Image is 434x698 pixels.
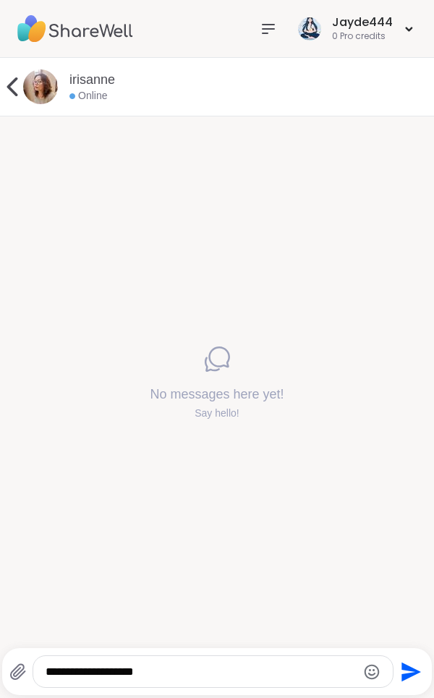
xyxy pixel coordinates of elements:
h4: No messages here yet! [150,385,284,403]
div: Say hello! [150,406,284,420]
div: Jayde444 [332,14,393,30]
button: Emoji picker [363,663,380,681]
div: Online [69,89,107,103]
textarea: Type your message [46,665,357,679]
img: Jayde444 [298,17,321,41]
img: ShareWell Nav Logo [17,4,133,54]
a: irisanne [69,71,115,89]
div: 0 Pro credits [332,30,393,43]
img: https://sharewell-space-live.sfo3.digitaloceanspaces.com/user-generated/be849bdb-4731-4649-82cd-d... [23,69,58,104]
button: Send [393,655,426,688]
